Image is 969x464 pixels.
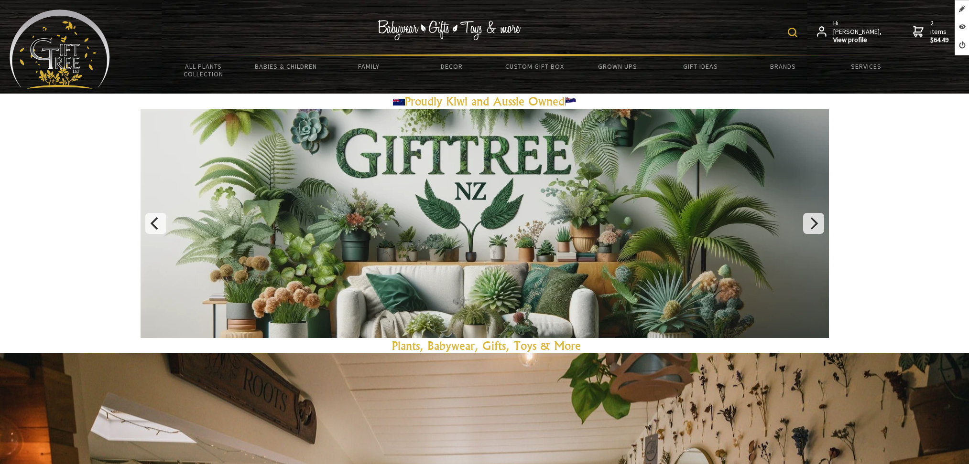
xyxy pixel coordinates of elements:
[742,56,825,76] a: Brands
[410,56,493,76] a: Decor
[825,56,907,76] a: Services
[817,19,882,44] a: Hi [PERSON_NAME],View profile
[327,56,410,76] a: Family
[803,213,824,234] button: Next
[833,19,882,44] span: Hi [PERSON_NAME],
[10,10,110,89] img: Babyware - Gifts - Toys and more...
[392,338,575,353] a: Plants, Babywear, Gifts, Toys & Mor
[659,56,741,76] a: Gift Ideas
[913,19,949,44] a: 2 items$64.49
[145,213,166,234] button: Previous
[930,19,949,44] span: 2 items
[393,94,577,108] a: Proudly Kiwi and Aussie Owned
[377,20,521,40] img: Babywear - Gifts - Toys & more
[245,56,327,76] a: Babies & Children
[930,36,949,44] strong: $64.49
[162,56,245,84] a: All Plants Collection
[788,28,797,37] img: product search
[833,36,882,44] strong: View profile
[576,56,659,76] a: Grown Ups
[493,56,576,76] a: Custom Gift Box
